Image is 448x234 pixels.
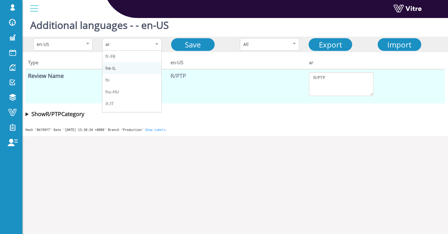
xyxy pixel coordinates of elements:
div: fr-FR [102,51,161,62]
div: All [243,41,283,48]
summary: ShowR/PTPCategory [26,110,445,118]
th: en-US [168,55,306,69]
b: Review Name [28,72,64,79]
div: ar [105,41,145,48]
div: en-US [37,41,76,48]
div: hu-HU [102,86,161,98]
div: ka [102,110,161,121]
div: he-IL [102,62,161,74]
a: Export [309,38,352,51]
a: Save [171,38,215,51]
span: Hash '8b749f7' Date '[DATE] 13:30:34 +0000' Branch 'Production' [26,128,143,132]
b: Show R/PTP Category [31,110,84,118]
a: Show Labels [145,128,166,132]
th: Type [26,55,168,69]
td: R/PTP [168,69,306,103]
div: it-IT [102,98,161,110]
th: ar [306,55,445,69]
h1: Additional languages - - en-US [30,10,169,37]
div: hi [102,74,161,86]
span: Import [387,39,411,50]
textarea: R/PTP [309,72,374,96]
